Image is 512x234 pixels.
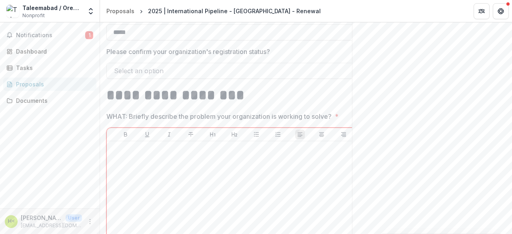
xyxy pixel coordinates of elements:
[3,29,96,42] button: Notifications1
[22,4,82,12] div: Taleemabad / Orenda Project
[85,31,93,39] span: 1
[273,130,283,139] button: Ordered List
[493,3,509,19] button: Get Help
[85,3,96,19] button: Open entity switcher
[106,7,134,15] div: Proposals
[16,32,85,39] span: Notifications
[164,130,174,139] button: Italicize
[21,214,62,222] p: [PERSON_NAME] <[PERSON_NAME][EMAIL_ADDRESS][PERSON_NAME][DOMAIN_NAME]>
[148,7,321,15] div: 2025 | International Pipeline - [GEOGRAPHIC_DATA] - Renewal
[121,130,130,139] button: Bold
[142,130,152,139] button: Underline
[16,96,90,105] div: Documents
[106,112,332,121] p: WHAT: Briefly describe the problem your organization is working to solve?
[22,12,45,19] span: Nonprofit
[103,5,138,17] a: Proposals
[474,3,490,19] button: Partners
[16,47,90,56] div: Dashboard
[252,130,261,139] button: Bullet List
[3,78,96,91] a: Proposals
[317,130,326,139] button: Align Center
[16,80,90,88] div: Proposals
[21,222,82,229] p: [EMAIL_ADDRESS][DOMAIN_NAME]
[3,94,96,107] a: Documents
[295,130,305,139] button: Align Left
[3,45,96,58] a: Dashboard
[339,130,348,139] button: Align Right
[103,5,324,17] nav: breadcrumb
[6,5,19,18] img: Taleemabad / Orenda Project
[186,130,196,139] button: Strike
[85,217,95,226] button: More
[16,64,90,72] div: Tasks
[66,214,82,222] p: User
[3,61,96,74] a: Tasks
[230,130,239,139] button: Heading 2
[8,219,15,224] div: Haroon Yasin <haroon.yasin@taleemabad.com>
[106,47,270,56] p: Please confirm your organization's registration status?
[208,130,218,139] button: Heading 1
